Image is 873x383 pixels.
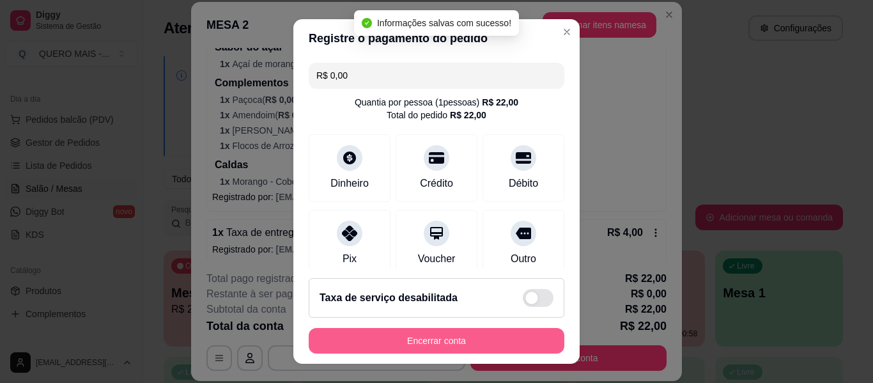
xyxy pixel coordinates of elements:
span: Informações salvas com sucesso! [377,18,511,28]
span: check-circle [362,18,372,28]
div: Débito [509,176,538,191]
div: Crédito [420,176,453,191]
button: Encerrar conta [309,328,564,354]
h2: Taxa de serviço desabilitada [320,290,458,306]
div: Voucher [418,251,456,267]
div: Dinheiro [330,176,369,191]
div: R$ 22,00 [482,96,518,109]
div: R$ 22,00 [450,109,486,121]
div: Total do pedido [387,109,486,121]
div: Outro [511,251,536,267]
div: Quantia por pessoa ( 1 pessoas) [355,96,518,109]
div: Pix [343,251,357,267]
button: Close [557,22,577,42]
header: Registre o pagamento do pedido [293,19,580,58]
input: Ex.: hambúrguer de cordeiro [316,63,557,88]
